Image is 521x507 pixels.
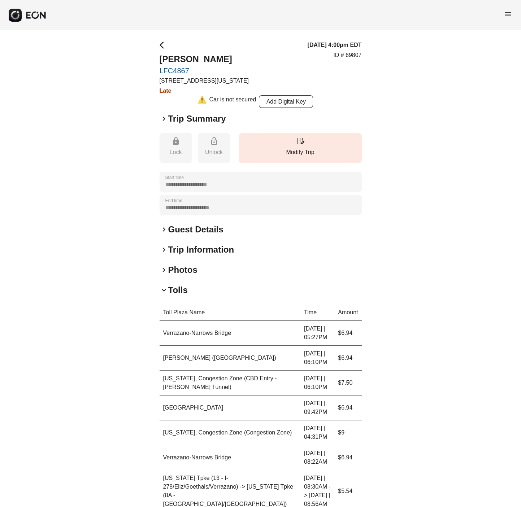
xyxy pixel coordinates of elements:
td: Verrazano-Narrows Bridge [160,445,301,470]
td: [DATE] | 04:31PM [300,420,334,445]
td: Verrazano-Narrows Bridge [160,321,301,346]
td: $6.94 [334,321,361,346]
th: Amount [334,305,361,321]
span: keyboard_arrow_right [160,114,168,123]
button: Add Digital Key [259,95,313,108]
td: $6.94 [334,346,361,371]
td: [DATE] | 09:42PM [300,395,334,420]
h2: Tolls [168,284,188,296]
div: ⚠️ [197,95,207,108]
p: ID # 69807 [333,51,361,60]
td: [GEOGRAPHIC_DATA] [160,395,301,420]
td: $9 [334,420,361,445]
h3: Late [160,87,249,95]
span: arrow_back_ios [160,41,168,49]
td: $6.94 [334,395,361,420]
div: Car is not secured [209,95,256,108]
th: Toll Plaza Name [160,305,301,321]
span: menu [504,10,512,18]
h2: [PERSON_NAME] [160,53,249,65]
h2: Trip Summary [168,113,226,124]
td: [US_STATE], Congestion Zone (Congestion Zone) [160,420,301,445]
p: Modify Trip [243,148,358,157]
td: [PERSON_NAME] ([GEOGRAPHIC_DATA]) [160,346,301,371]
span: keyboard_arrow_right [160,225,168,234]
td: [DATE] | 06:10PM [300,371,334,395]
button: Modify Trip [239,133,362,163]
td: [DATE] | 05:27PM [300,321,334,346]
h3: [DATE] 4:00pm EDT [308,41,362,49]
span: keyboard_arrow_right [160,245,168,254]
td: [DATE] | 06:10PM [300,346,334,371]
td: $7.50 [334,371,361,395]
h2: Guest Details [168,224,223,235]
p: [STREET_ADDRESS][US_STATE] [160,77,249,85]
h2: Photos [168,264,197,276]
span: keyboard_arrow_right [160,266,168,274]
span: edit_road [296,137,305,145]
h2: Trip Information [168,244,234,255]
td: [DATE] | 08:22AM [300,445,334,470]
td: [US_STATE], Congestion Zone (CBD Entry - [PERSON_NAME] Tunnel) [160,371,301,395]
td: $6.94 [334,445,361,470]
a: LFC4867 [160,66,249,75]
th: Time [300,305,334,321]
span: keyboard_arrow_down [160,286,168,294]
